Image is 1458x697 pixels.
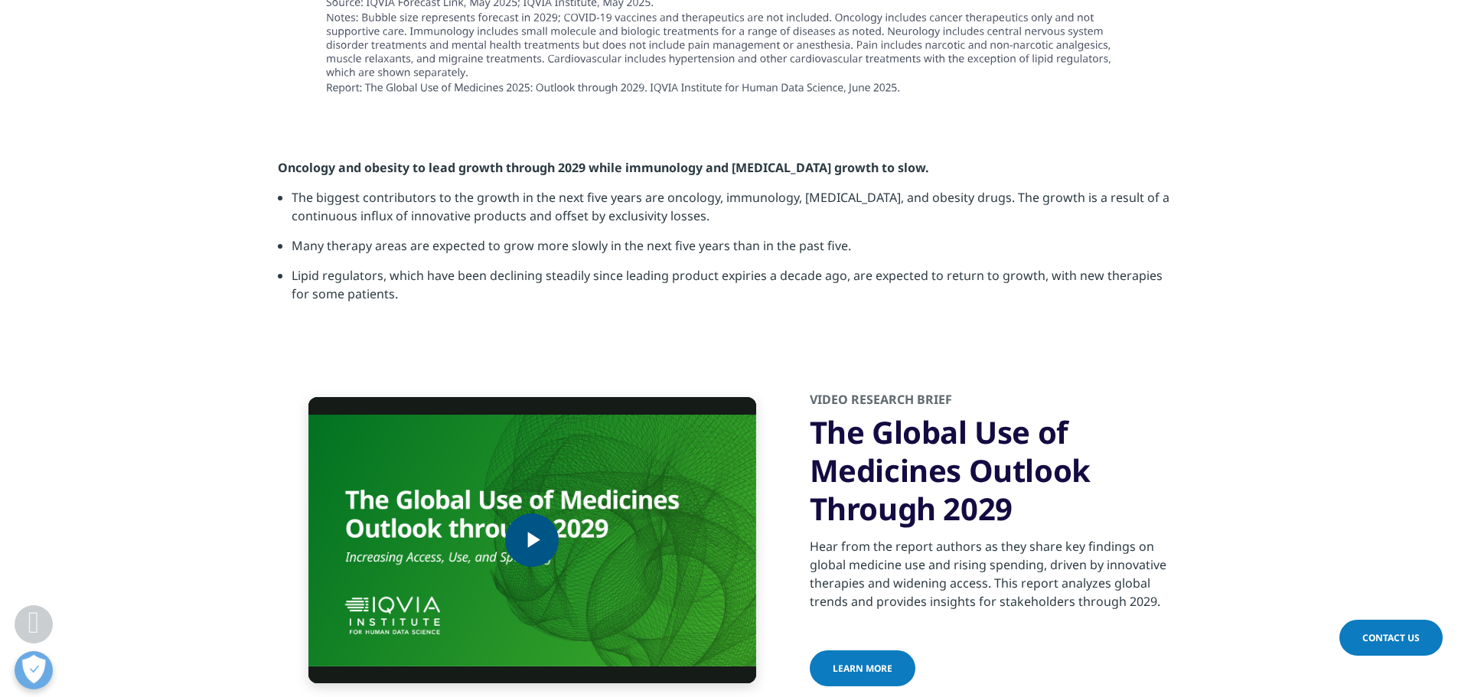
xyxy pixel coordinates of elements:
[308,397,756,683] video-js: Video Player
[292,188,1181,236] li: The biggest contributors to the growth in the next five years are oncology, immunology, [MEDICAL_...
[810,413,1181,528] h3: The Global Use of Medicines Outlook Through 2029
[1362,631,1420,644] span: Contact Us
[292,266,1181,314] li: Lipid regulators, which have been declining steadily since leading product expiries a decade ago,...
[1339,620,1443,656] a: Contact Us
[505,513,559,567] button: Play Video
[810,391,1181,413] h2: Video Research Brief
[810,537,1181,620] p: Hear from the report authors as they share key findings on global medicine use and rising spendin...
[833,662,892,675] span: learn more
[292,236,1181,266] li: Many therapy areas are expected to grow more slowly in the next five years than in the past five.
[278,159,929,176] strong: Oncology and obesity to lead growth through 2029 while immunology and [MEDICAL_DATA] growth to slow.
[810,650,915,686] a: learn more
[15,651,53,689] button: Abrir preferencias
